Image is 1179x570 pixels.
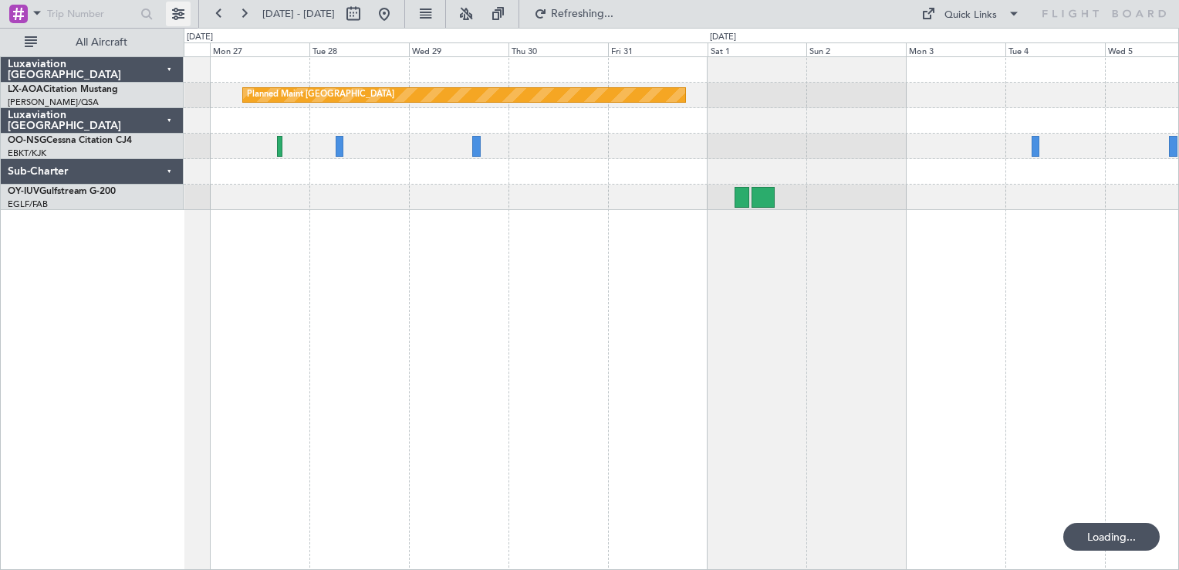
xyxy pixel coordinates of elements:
[8,187,39,196] span: OY-IUV
[409,42,508,56] div: Wed 29
[8,148,46,159] a: EBKT/KJK
[187,31,213,44] div: [DATE]
[47,2,136,25] input: Trip Number
[1063,523,1160,551] div: Loading...
[708,42,807,56] div: Sat 1
[550,8,615,19] span: Refreshing...
[17,30,167,55] button: All Aircraft
[1005,42,1105,56] div: Tue 4
[527,2,620,26] button: Refreshing...
[508,42,608,56] div: Thu 30
[608,42,708,56] div: Fri 31
[906,42,1005,56] div: Mon 3
[40,37,163,48] span: All Aircraft
[262,7,335,21] span: [DATE] - [DATE]
[247,83,394,107] div: Planned Maint [GEOGRAPHIC_DATA]
[806,42,906,56] div: Sun 2
[944,8,997,23] div: Quick Links
[8,136,46,145] span: OO-NSG
[210,42,309,56] div: Mon 27
[914,2,1028,26] button: Quick Links
[8,85,118,94] a: LX-AOACitation Mustang
[8,136,132,145] a: OO-NSGCessna Citation CJ4
[8,198,48,210] a: EGLF/FAB
[309,42,409,56] div: Tue 28
[8,187,116,196] a: OY-IUVGulfstream G-200
[8,85,43,94] span: LX-AOA
[8,97,99,108] a: [PERSON_NAME]/QSA
[710,31,736,44] div: [DATE]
